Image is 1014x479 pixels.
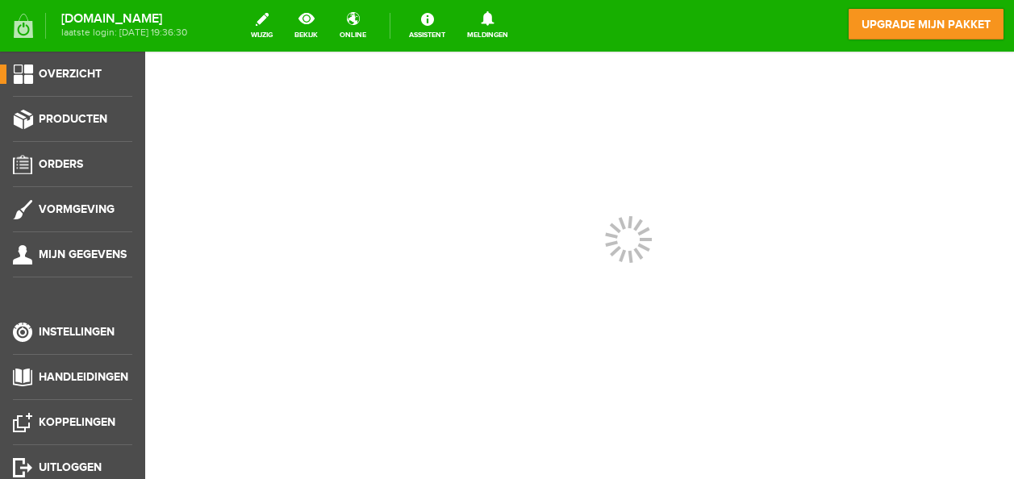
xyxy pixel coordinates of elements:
span: Koppelingen [39,415,115,429]
strong: [DOMAIN_NAME] [61,15,187,23]
span: Vormgeving [39,202,115,216]
a: Assistent [399,8,455,44]
span: laatste login: [DATE] 19:36:30 [61,28,187,37]
span: Instellingen [39,325,115,339]
span: Overzicht [39,67,102,81]
a: upgrade mijn pakket [848,8,1004,40]
a: Meldingen [457,8,518,44]
span: Handleidingen [39,370,128,384]
a: bekijk [285,8,328,44]
span: Producten [39,112,107,126]
span: Orders [39,157,83,171]
span: Mijn gegevens [39,248,127,261]
a: wijzig [241,8,282,44]
a: online [330,8,376,44]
